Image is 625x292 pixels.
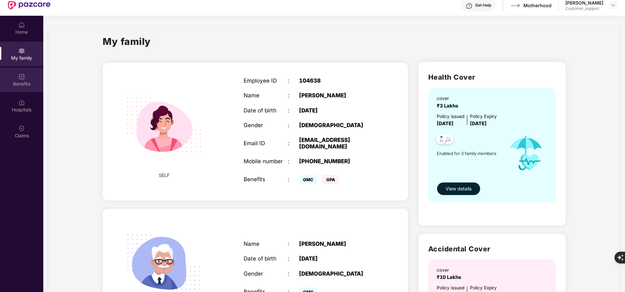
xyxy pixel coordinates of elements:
div: [PERSON_NAME] [299,92,376,99]
div: Name [244,92,288,99]
div: Motherhood [523,2,552,9]
img: svg+xml;base64,PHN2ZyBpZD0iQ2xhaW0iIHhtbG5zPSJodHRwOi8vd3d3LnczLm9yZy8yMDAwL3N2ZyIgd2lkdGg9IjIwIi... [18,125,25,132]
div: Mobile number [244,158,288,165]
img: svg+xml;base64,PHN2ZyB3aWR0aD0iMjAiIGhlaWdodD0iMjAiIHZpZXdCb3g9IjAgMCAyMCAyMCIgZmlsbD0ibm9uZSIgeG... [18,48,25,54]
span: GPA [322,175,339,184]
div: Customer_support [565,6,603,11]
img: svg+xml;base64,PHN2ZyBpZD0iSG9tZSIgeG1sbnM9Imh0dHA6Ly93d3cudzMub3JnLzIwMDAvc3ZnIiB3aWR0aD0iMjAiIG... [18,22,25,28]
span: [DATE] [470,121,487,127]
img: svg+xml;base64,PHN2ZyBpZD0iSG9zcGl0YWxzIiB4bWxucz0iaHR0cDovL3d3dy53My5vcmcvMjAwMC9zdmciIHdpZHRoPS... [18,99,25,106]
div: Employee ID [244,77,288,84]
div: Policy issued [437,113,464,120]
img: svg+xml;base64,PHN2ZyBpZD0iSGVscC0zMngzMiIgeG1sbnM9Imh0dHA6Ly93d3cudzMub3JnLzIwMDAvc3ZnIiB3aWR0aD... [466,3,473,9]
div: [PHONE_NUMBER] [299,158,376,165]
div: Policy Expiry [470,113,497,120]
div: Date of birth [244,107,288,114]
div: : [288,241,299,247]
div: Policy Expiry [470,284,497,291]
img: New Pazcare Logo [8,1,50,10]
div: : [288,107,299,114]
img: svg+xml;base64,PHN2ZyB4bWxucz0iaHR0cDovL3d3dy53My5vcmcvMjAwMC9zdmciIHdpZHRoPSIyMjQiIGhlaWdodD0iMT... [117,78,211,172]
div: : [288,270,299,277]
div: : [288,77,299,84]
div: Gender [244,122,288,128]
span: SELF [159,172,170,179]
div: [DEMOGRAPHIC_DATA] [299,122,376,128]
span: [DATE] [437,121,454,127]
span: View details [446,185,472,192]
div: Email ID [244,140,288,146]
div: Gender [244,270,288,277]
div: cover [437,95,461,102]
h2: Accidental Cover [428,243,556,254]
img: svg+xml;base64,PHN2ZyB4bWxucz0iaHR0cDovL3d3dy53My5vcmcvMjAwMC9zdmciIHdpZHRoPSI0OC45NDMiIGhlaWdodD... [433,132,450,148]
div: [EMAIL_ADDRESS][DOMAIN_NAME] [299,137,376,150]
span: ₹10 Lakhs [437,274,464,280]
div: [DATE] [299,255,376,262]
div: Name [244,241,288,247]
div: : [288,176,299,183]
span: ₹3 Lakhs [437,103,461,109]
div: cover [437,267,464,274]
div: [DEMOGRAPHIC_DATA] [299,270,376,277]
div: : [288,255,299,262]
div: Benefits [244,176,288,183]
div: : [288,140,299,146]
img: icon [502,127,550,179]
div: : [288,158,299,165]
div: Policy issued [437,284,464,291]
div: [PERSON_NAME] [299,241,376,247]
div: Date of birth [244,255,288,262]
h2: Health Cover [428,72,556,83]
button: View details [437,182,480,195]
img: svg+xml;base64,PHN2ZyBpZD0iRHJvcGRvd24tMzJ4MzIiIHhtbG5zPSJodHRwOi8vd3d3LnczLm9yZy8yMDAwL3N2ZyIgd2... [611,3,616,8]
div: 104638 [299,77,376,84]
div: [DATE] [299,107,376,114]
div: : [288,92,299,99]
span: Enabled for 3 family members [437,150,502,157]
span: GMC [299,175,317,184]
img: svg+xml;base64,PHN2ZyBpZD0iQmVuZWZpdHMiIHhtbG5zPSJodHRwOi8vd3d3LnczLm9yZy8yMDAwL3N2ZyIgd2lkdGg9Ij... [18,73,25,80]
img: motherhood%20_%20logo.png [511,1,520,10]
img: svg+xml;base64,PHN2ZyB4bWxucz0iaHR0cDovL3d3dy53My5vcmcvMjAwMC9zdmciIHdpZHRoPSI0OC45NDMiIGhlaWdodD... [440,132,456,148]
h1: My family [103,34,151,49]
div: : [288,122,299,128]
div: Get Help [475,3,491,8]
